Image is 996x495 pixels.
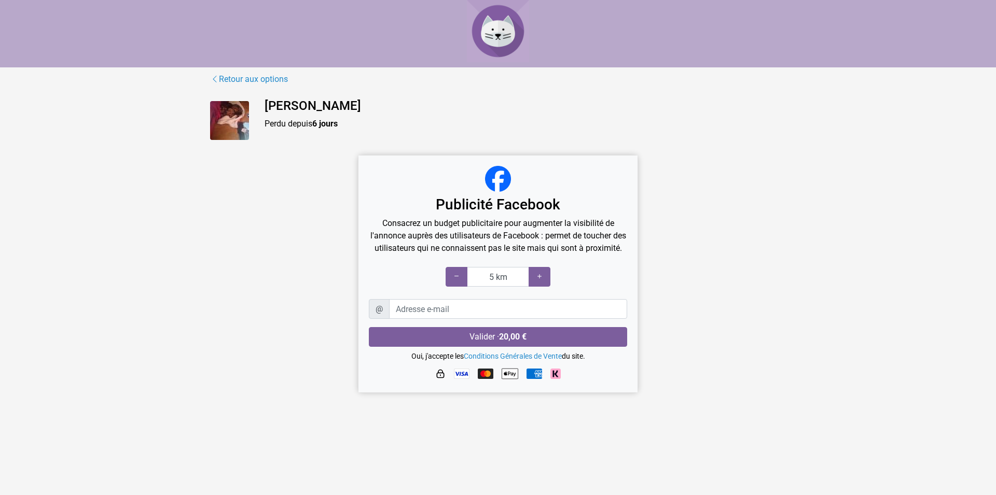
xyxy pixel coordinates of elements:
[485,166,511,192] img: facebook_logo_320x320.png
[499,332,527,342] strong: 20,00 €
[502,365,518,382] img: Apple Pay
[369,327,627,347] button: Valider ·20,00 €
[369,299,390,319] span: @
[411,352,585,360] small: Oui, j'accepte les du site.
[454,369,469,379] img: Visa
[369,217,627,254] p: Consacrez un budget publicitaire pour augmenter la visibilité de l'annonce auprès des utilisateur...
[265,98,786,114] h4: [PERSON_NAME]
[550,369,561,379] img: Klarna
[210,73,288,86] a: Retour aux options
[527,369,542,379] img: American Express
[435,369,446,379] img: HTTPS : paiement sécurisé
[464,352,562,360] a: Conditions Générales de Vente
[312,119,338,129] strong: 6 jours
[389,299,627,319] input: Adresse e-mail
[369,196,627,214] h3: Publicité Facebook
[478,369,493,379] img: Mastercard
[265,118,786,130] p: Perdu depuis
